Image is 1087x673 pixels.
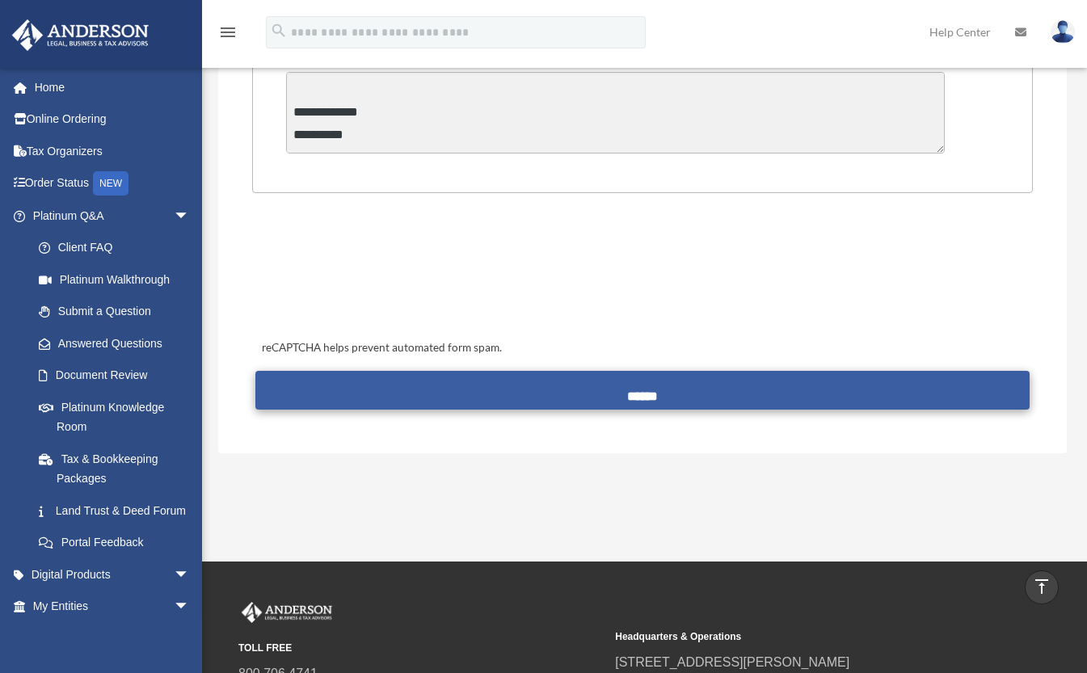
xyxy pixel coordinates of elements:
[255,339,1030,358] div: reCAPTCHA helps prevent automated form spam.
[270,22,288,40] i: search
[23,391,214,443] a: Platinum Knowledge Room
[174,591,206,624] span: arrow_drop_down
[174,200,206,233] span: arrow_drop_down
[218,28,238,42] a: menu
[23,443,214,494] a: Tax & Bookkeeping Packages
[11,103,214,136] a: Online Ordering
[11,591,214,623] a: My Entitiesarrow_drop_down
[23,360,214,392] a: Document Review
[23,527,214,559] a: Portal Feedback
[11,167,214,200] a: Order StatusNEW
[23,494,214,527] a: Land Trust & Deed Forum
[23,296,206,328] a: Submit a Question
[615,629,980,646] small: Headquarters & Operations
[238,640,604,657] small: TOLL FREE
[11,71,214,103] a: Home
[1051,20,1075,44] img: User Pic
[11,558,214,591] a: Digital Productsarrow_drop_down
[1032,577,1051,596] i: vertical_align_top
[615,655,849,669] a: [STREET_ADDRESS][PERSON_NAME]
[218,23,238,42] i: menu
[257,243,503,306] iframe: reCAPTCHA
[11,200,214,232] a: Platinum Q&Aarrow_drop_down
[174,558,206,591] span: arrow_drop_down
[23,232,214,264] a: Client FAQ
[1025,570,1059,604] a: vertical_align_top
[23,263,214,296] a: Platinum Walkthrough
[23,327,214,360] a: Answered Questions
[93,171,129,196] div: NEW
[11,135,214,167] a: Tax Organizers
[238,602,335,623] img: Anderson Advisors Platinum Portal
[7,19,154,51] img: Anderson Advisors Platinum Portal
